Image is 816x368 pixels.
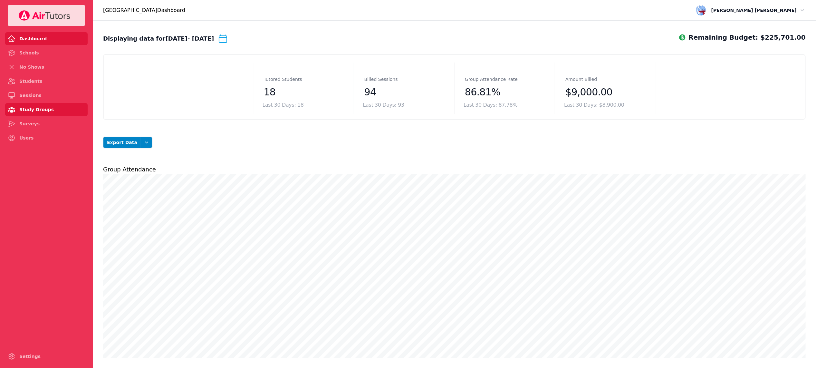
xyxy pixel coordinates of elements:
[5,61,88,73] a: No Shows
[103,165,806,174] h2: Group Attendance
[5,350,88,363] a: Settings
[264,75,302,83] dt: Tutored Students
[696,5,706,15] img: avatar
[464,101,546,109] div: Last 30 Days: 87.78%
[5,103,88,116] a: Study Groups
[363,101,445,109] div: Last 30 Days: 93
[711,6,797,14] span: [PERSON_NAME] [PERSON_NAME]
[5,75,88,88] a: Students
[263,101,345,109] div: Last 30 Days: 18
[103,34,228,44] div: Displaying data for [DATE] - [DATE]
[18,10,71,21] img: Your Company
[5,117,88,130] a: Surveys
[565,75,597,83] dt: Amount Billed
[465,86,544,99] dd: 86.81%
[103,137,141,148] button: Export Data
[364,75,398,83] dt: Billed Sessions
[364,86,444,99] dd: 94
[5,32,88,45] a: Dashboard
[5,46,88,59] a: Schools
[465,75,518,83] dt: Group Attendance Rate
[564,101,646,109] div: Last 30 Days: $8,900.00
[264,86,343,99] dd: 18
[5,89,88,102] a: Sessions
[565,86,645,99] dd: $9,000.00
[5,131,88,144] a: Users
[678,34,806,41] span: Remaining Budget: $225,701.00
